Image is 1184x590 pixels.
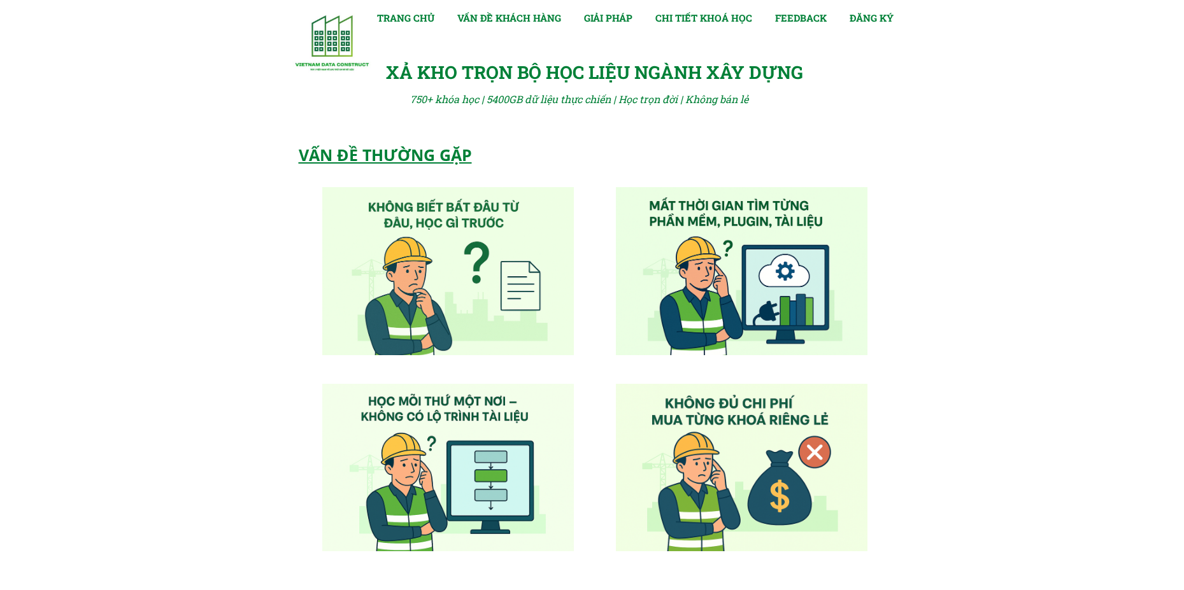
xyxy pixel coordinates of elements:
[584,10,632,25] a: GIẢI PHÁP
[377,10,434,25] a: TRANG CHỦ
[410,91,766,108] div: 750+ khóa học | 5400GB dữ liệu thực chiến | Học trọn đời | Không bán lẻ
[299,142,598,167] div: VẤN ĐỀ THƯỜNG GẶP
[655,10,752,25] a: CHI TIẾT KHOÁ HỌC
[457,10,561,25] a: VẤN ĐỀ KHÁCH HÀNG
[775,10,827,25] a: FEEDBACK
[386,59,813,87] div: XẢ KHO TRỌN BỘ HỌC LIỆU NGÀNH XÂY DỰNG
[850,10,894,25] a: ĐĂNG KÝ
